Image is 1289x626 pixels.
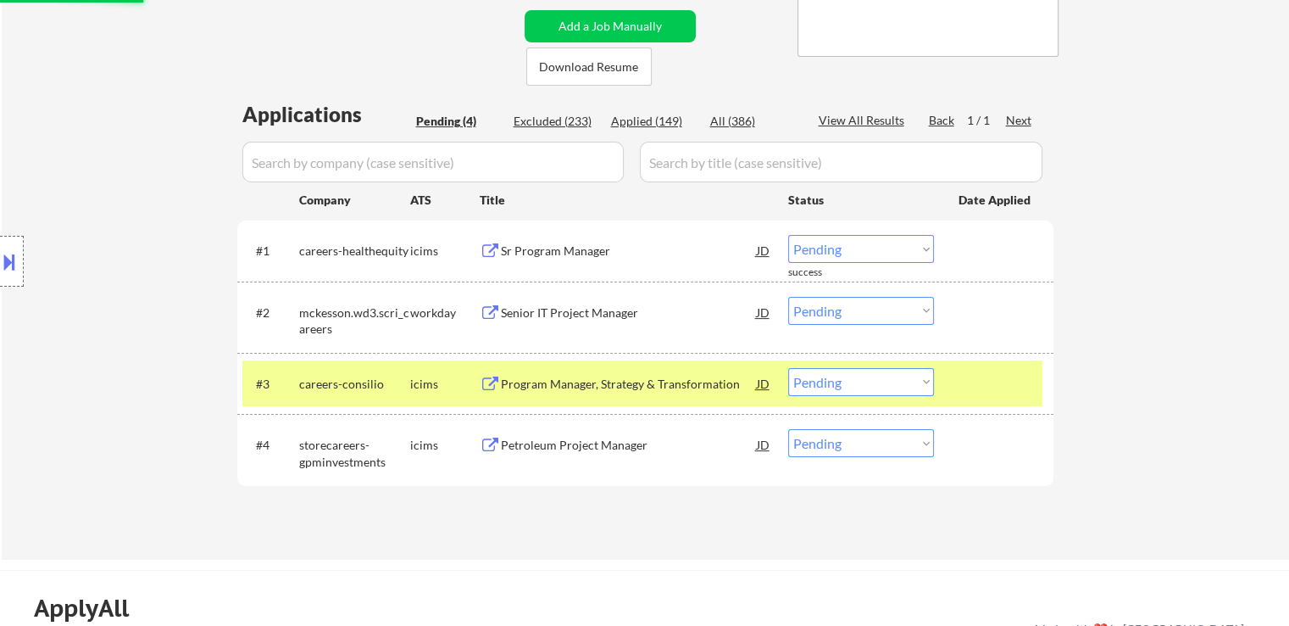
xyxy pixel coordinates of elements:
div: Pending (4) [416,113,501,130]
div: careers-healthequity [299,243,410,260]
div: JD [755,368,772,399]
div: Petroleum Project Manager [501,437,757,454]
div: Status [788,184,934,215]
div: success [788,265,856,280]
div: careers-consilio [299,376,410,393]
div: Applied (149) [611,113,696,130]
div: icims [410,437,480,454]
div: icims [410,243,480,260]
div: Company [299,192,410,209]
div: mckesson.wd3.scri_careers [299,305,410,338]
div: View All Results [819,112,909,129]
div: ApplyAll [34,594,148,623]
div: storecareers-gpminvestments [299,437,410,470]
div: #4 [256,437,286,454]
button: Download Resume [526,48,652,86]
div: All (386) [710,113,795,130]
div: Title [480,192,772,209]
div: JD [755,429,772,460]
div: Applications [242,104,410,125]
div: Sr Program Manager [501,243,757,260]
input: Search by title (case sensitive) [640,142,1042,182]
div: JD [755,235,772,265]
div: Excluded (233) [514,113,598,130]
div: ATS [410,192,480,209]
div: Senior IT Project Manager [501,305,757,321]
input: Search by company (case sensitive) [242,142,624,182]
div: Date Applied [958,192,1033,209]
div: icims [410,376,480,393]
div: JD [755,297,772,327]
div: Back [929,112,956,129]
button: Add a Job Manually [525,10,696,42]
div: Program Manager, Strategy & Transformation [501,376,757,393]
div: 1 / 1 [967,112,1006,129]
div: Next [1006,112,1033,129]
div: workday [410,305,480,321]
